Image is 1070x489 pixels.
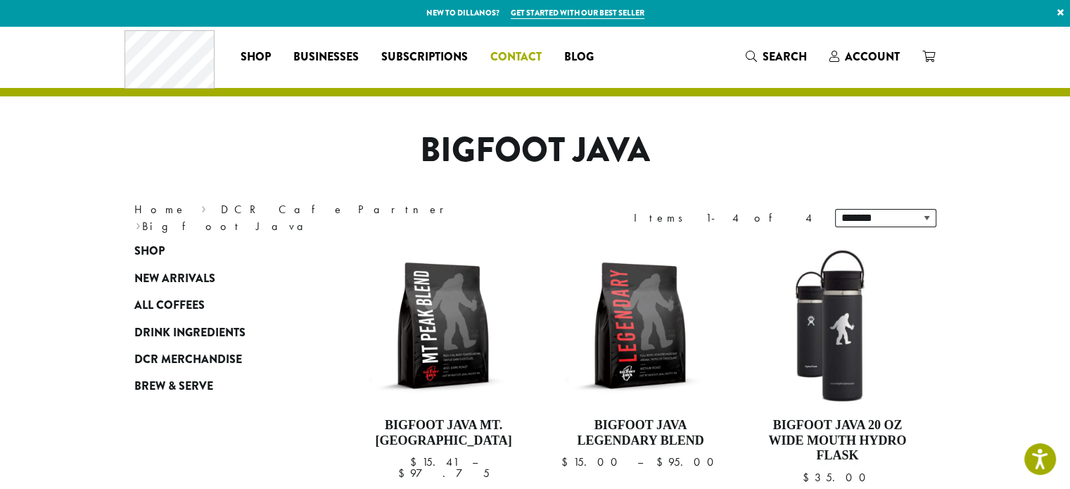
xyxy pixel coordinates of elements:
[241,49,271,66] span: Shop
[637,455,642,469] span: –
[656,455,668,469] span: $
[134,351,242,369] span: DCR Merchandise
[134,202,186,217] a: Home
[293,49,359,66] span: Businesses
[134,378,213,395] span: Brew & Serve
[134,292,303,319] a: All Coffees
[734,45,818,68] a: Search
[134,243,165,260] span: Shop
[845,49,900,65] span: Account
[490,49,542,66] span: Contact
[756,245,918,483] a: Bigfoot Java 20 oz Wide Mouth Hydro Flask $35.00
[471,455,477,469] span: –
[511,7,644,19] a: Get started with our best seller
[634,210,814,227] div: Items 1-4 of 4
[134,297,205,315] span: All Coffees
[134,373,303,400] a: Brew & Serve
[134,265,303,292] a: New Arrivals
[756,245,918,407] img: LO2867-BFJ-Hydro-Flask-20oz-WM-wFlex-Sip-Lid-Black-300x300.jpg
[136,213,141,235] span: ›
[134,238,303,265] a: Shop
[803,470,815,485] span: $
[564,49,594,66] span: Blog
[221,202,454,217] a: DCR Cafe Partner
[763,49,807,65] span: Search
[381,49,468,66] span: Subscriptions
[656,455,720,469] bdi: 95.00
[134,319,303,345] a: Drink Ingredients
[124,130,947,171] h1: Bigfoot Java
[561,455,623,469] bdi: 15.00
[559,245,721,483] a: Bigfoot Java Legendary Blend
[134,324,246,342] span: Drink Ingredients
[362,245,524,407] img: BFJ_MtPeak_12oz-300x300.png
[134,346,303,373] a: DCR Merchandise
[559,245,721,407] img: BFJ_Legendary_12oz-300x300.png
[363,245,525,483] a: Bigfoot Java Mt. [GEOGRAPHIC_DATA]
[397,466,409,481] span: $
[409,455,458,469] bdi: 15.41
[134,201,514,235] nav: Breadcrumb
[201,196,206,218] span: ›
[803,470,872,485] bdi: 35.00
[134,270,215,288] span: New Arrivals
[229,46,282,68] a: Shop
[559,418,721,448] h4: Bigfoot Java Legendary Blend
[561,455,573,469] span: $
[397,466,489,481] bdi: 97.75
[409,455,421,469] span: $
[363,418,525,448] h4: Bigfoot Java Mt. [GEOGRAPHIC_DATA]
[756,418,918,464] h4: Bigfoot Java 20 oz Wide Mouth Hydro Flask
